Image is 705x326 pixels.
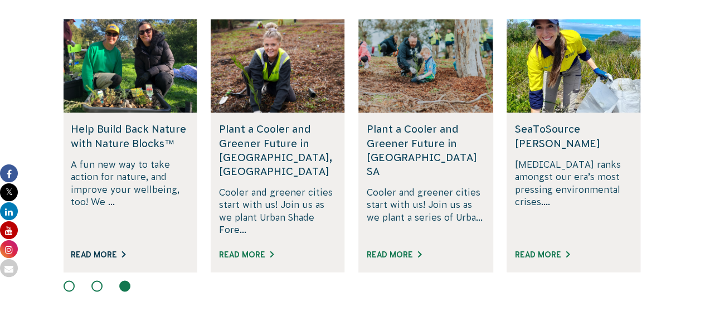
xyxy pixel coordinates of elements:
a: Read More [367,250,421,259]
p: [MEDICAL_DATA] ranks amongst our era’s most pressing environmental crises.... [515,158,633,236]
h5: Help Build Back Nature with Nature Blocks™ [71,122,188,150]
h5: Plant a Cooler and Greener Future in [GEOGRAPHIC_DATA], [GEOGRAPHIC_DATA] [219,122,337,178]
p: A fun new way to take action for nature, and improve your wellbeing, too! We ... [71,158,188,236]
h5: SeaToSource [PERSON_NAME] [515,122,633,150]
p: Cooler and greener cities start with us! Join us as we plant a series of Urba... [367,186,484,236]
a: Read More [71,250,125,259]
a: Read More [219,250,274,259]
a: Read More [515,250,570,259]
p: Cooler and greener cities start with us! Join us as we plant Urban Shade Fore... [219,186,337,236]
h5: Plant a Cooler and Greener Future in [GEOGRAPHIC_DATA] SA [367,122,484,178]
